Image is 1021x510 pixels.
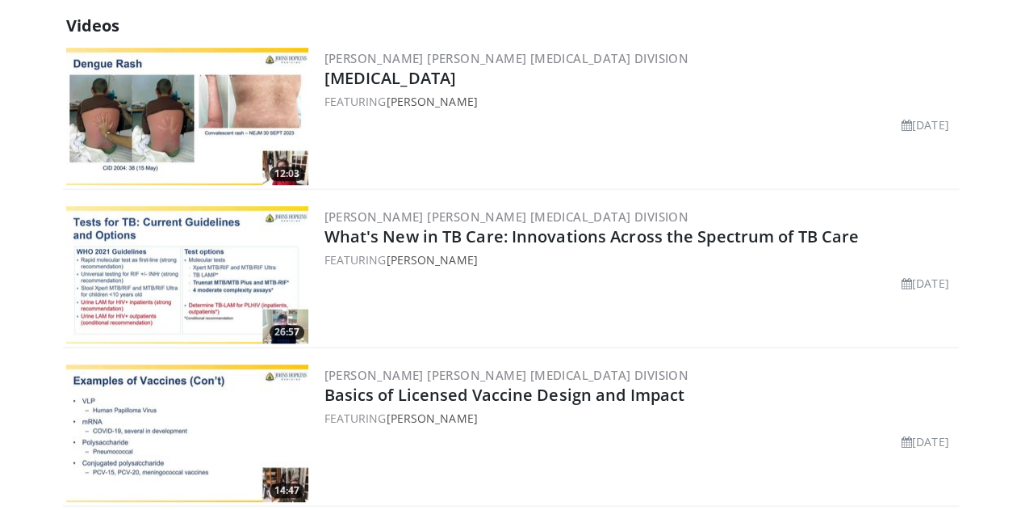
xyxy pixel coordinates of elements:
li: [DATE] [902,433,949,450]
a: [MEDICAL_DATA] [324,67,456,89]
img: def5b719-a905-4f96-8e66-3f3d9bd0ccd4.300x170_q85_crop-smart_upscale.jpg [66,365,308,502]
li: [DATE] [902,275,949,292]
a: [PERSON_NAME] [PERSON_NAME] [MEDICAL_DATA] Division [324,50,688,66]
a: 12:03 [66,48,308,185]
span: 26:57 [270,325,304,339]
a: 14:47 [66,365,308,502]
a: 26:57 [66,206,308,344]
span: 14:47 [270,483,304,498]
div: FEATURING [324,410,956,427]
a: Basics of Licensed Vaccine Design and Impact [324,384,684,406]
a: [PERSON_NAME] [386,411,477,426]
img: c5fcbf79-567b-46f3-9e61-212c689dbf59.300x170_q85_crop-smart_upscale.jpg [66,206,308,344]
div: FEATURING [324,251,956,268]
li: [DATE] [902,116,949,133]
div: FEATURING [324,93,956,110]
a: [PERSON_NAME] [PERSON_NAME] [MEDICAL_DATA] Division [324,367,688,383]
a: [PERSON_NAME] [386,94,477,109]
a: What's New in TB Care: Innovations Across the Spectrum of TB Care [324,225,860,247]
img: bf3e2671-1816-4f72-981d-b02d8d631527.300x170_q85_crop-smart_upscale.jpg [66,48,308,185]
a: [PERSON_NAME] [386,252,477,268]
span: Videos [66,15,119,36]
a: [PERSON_NAME] [PERSON_NAME] [MEDICAL_DATA] Division [324,209,688,225]
span: 12:03 [270,166,304,181]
